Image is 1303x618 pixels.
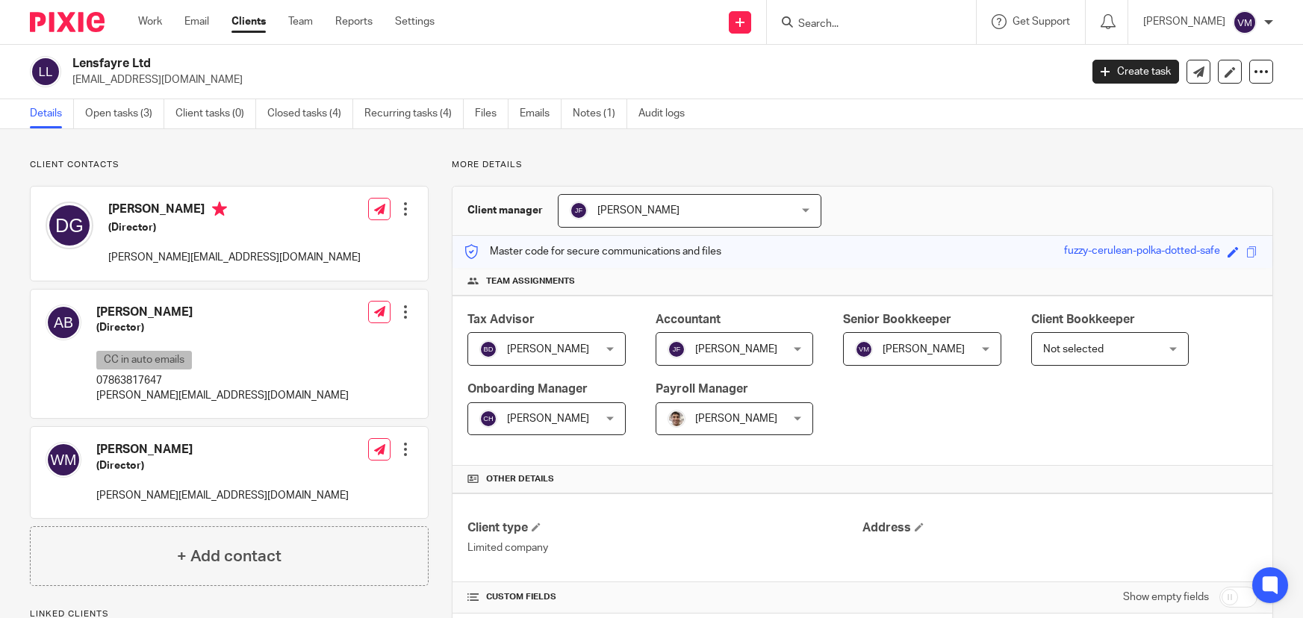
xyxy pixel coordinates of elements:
[85,99,164,128] a: Open tasks (3)
[486,275,575,287] span: Team assignments
[175,99,256,128] a: Client tasks (0)
[30,12,105,32] img: Pixie
[1043,344,1104,355] span: Not selected
[695,344,777,355] span: [PERSON_NAME]
[695,413,777,424] span: [PERSON_NAME]
[520,99,562,128] a: Emails
[1031,313,1135,325] span: Client Bookkeeper
[507,413,589,424] span: [PERSON_NAME]
[96,351,192,369] p: CC in auto emails
[138,14,162,29] a: Work
[467,383,588,395] span: Onboarding Manager
[72,56,871,72] h2: Lensfayre Ltd
[668,410,685,428] img: PXL_20240409_141816916.jpg
[30,159,429,171] p: Client contacts
[464,244,721,259] p: Master code for secure communications and files
[96,320,349,335] h5: (Director)
[96,488,349,503] p: [PERSON_NAME][EMAIL_ADDRESS][DOMAIN_NAME]
[479,410,497,428] img: svg%3E
[288,14,313,29] a: Team
[108,202,361,220] h4: [PERSON_NAME]
[364,99,464,128] a: Recurring tasks (4)
[862,520,1257,536] h4: Address
[212,202,227,216] i: Primary
[668,340,685,358] img: svg%3E
[335,14,373,29] a: Reports
[108,250,361,265] p: [PERSON_NAME][EMAIL_ADDRESS][DOMAIN_NAME]
[267,99,353,128] a: Closed tasks (4)
[467,520,862,536] h4: Client type
[570,202,588,219] img: svg%3E
[231,14,266,29] a: Clients
[843,313,951,325] span: Senior Bookkeeper
[108,220,361,235] h5: (Director)
[1143,14,1225,29] p: [PERSON_NAME]
[467,540,862,555] p: Limited company
[479,340,497,358] img: svg%3E
[1092,60,1179,84] a: Create task
[177,545,282,568] h4: + Add contact
[30,56,61,87] img: svg%3E
[96,442,349,458] h4: [PERSON_NAME]
[1064,243,1220,260] div: fuzzy-cerulean-polka-dotted-safe
[467,203,543,218] h3: Client manager
[96,458,349,473] h5: (Director)
[467,313,535,325] span: Tax Advisor
[883,344,965,355] span: [PERSON_NAME]
[573,99,627,128] a: Notes (1)
[597,205,680,216] span: [PERSON_NAME]
[184,14,209,29] a: Email
[1233,10,1257,34] img: svg%3E
[656,313,721,325] span: Accountant
[452,159,1273,171] p: More details
[96,305,349,320] h4: [PERSON_NAME]
[475,99,509,128] a: Files
[1013,16,1070,27] span: Get Support
[467,591,862,603] h4: CUSTOM FIELDS
[395,14,435,29] a: Settings
[507,344,589,355] span: [PERSON_NAME]
[46,305,81,340] img: svg%3E
[30,99,74,128] a: Details
[797,18,931,31] input: Search
[46,202,93,249] img: svg%3E
[855,340,873,358] img: svg%3E
[656,383,748,395] span: Payroll Manager
[1123,590,1209,605] label: Show empty fields
[72,72,1070,87] p: [EMAIL_ADDRESS][DOMAIN_NAME]
[96,388,349,403] p: [PERSON_NAME][EMAIL_ADDRESS][DOMAIN_NAME]
[96,373,349,388] p: 07863817647
[638,99,696,128] a: Audit logs
[486,473,554,485] span: Other details
[46,442,81,478] img: svg%3E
